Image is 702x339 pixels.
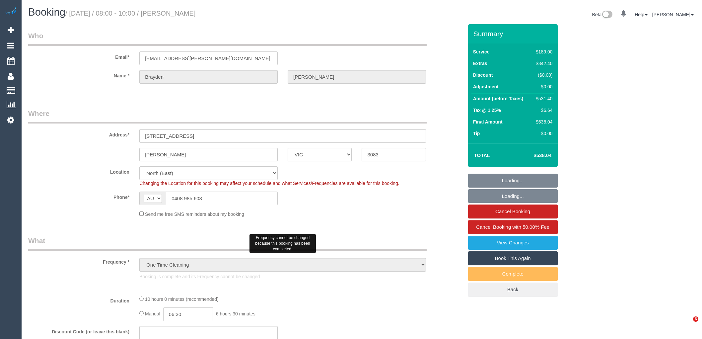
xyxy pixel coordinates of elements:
span: Changing the Location for this booking may affect your schedule and what Services/Frequencies are... [139,181,399,186]
label: Adjustment [473,83,499,90]
span: Cancel Booking with 50.00% Fee [476,224,549,230]
span: 10 hours 0 minutes (recommended) [145,297,219,302]
small: / [DATE] / 08:00 - 10:00 / [PERSON_NAME] [65,10,196,17]
p: Booking is complete and its Frequency cannot be changed [139,273,426,280]
span: 6 [693,316,698,322]
div: ($0.00) [533,72,552,78]
strong: Total [474,152,490,158]
label: Tax @ 1.25% [473,107,501,114]
label: Address* [23,129,134,138]
div: $0.00 [533,130,552,137]
legend: Who [28,31,427,46]
input: Post Code* [362,148,426,161]
legend: Where [28,109,427,124]
a: Book This Again [468,251,558,265]
a: Cancel Booking [468,205,558,218]
label: Email* [23,51,134,60]
label: Service [473,48,490,55]
label: Extras [473,60,487,67]
img: New interface [601,11,612,19]
h3: Summary [473,30,554,38]
span: Send me free SMS reminders about my booking [145,212,244,217]
div: $189.00 [533,48,552,55]
legend: What [28,236,427,251]
input: First Name* [139,70,278,84]
input: Phone* [166,192,278,205]
img: Automaid Logo [4,7,17,16]
label: Duration [23,295,134,304]
a: Beta [592,12,613,17]
div: $531.40 [533,95,552,102]
label: Phone* [23,192,134,201]
a: Help [635,12,648,17]
label: Frequency * [23,256,134,265]
label: Location [23,166,134,175]
span: Booking [28,6,65,18]
div: $538.04 [533,119,552,125]
div: Frequency cannot be changed because this booking has been completed. [249,234,316,253]
span: Manual [145,311,160,316]
a: Cancel Booking with 50.00% Fee [468,220,558,234]
div: $0.00 [533,83,552,90]
h4: $538.04 [514,153,551,158]
span: 6 hours 30 minutes [216,311,255,316]
label: Name * [23,70,134,79]
input: Last Name* [288,70,426,84]
a: [PERSON_NAME] [652,12,694,17]
label: Tip [473,130,480,137]
label: Amount (before Taxes) [473,95,523,102]
a: View Changes [468,236,558,250]
label: Discount [473,72,493,78]
label: Discount Code (or leave this blank) [23,326,134,335]
input: Email* [139,51,278,65]
iframe: Intercom live chat [679,316,695,332]
a: Back [468,283,558,297]
div: $342.40 [533,60,552,67]
input: Suburb* [139,148,278,161]
label: Final Amount [473,119,503,125]
div: $6.64 [533,107,552,114]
